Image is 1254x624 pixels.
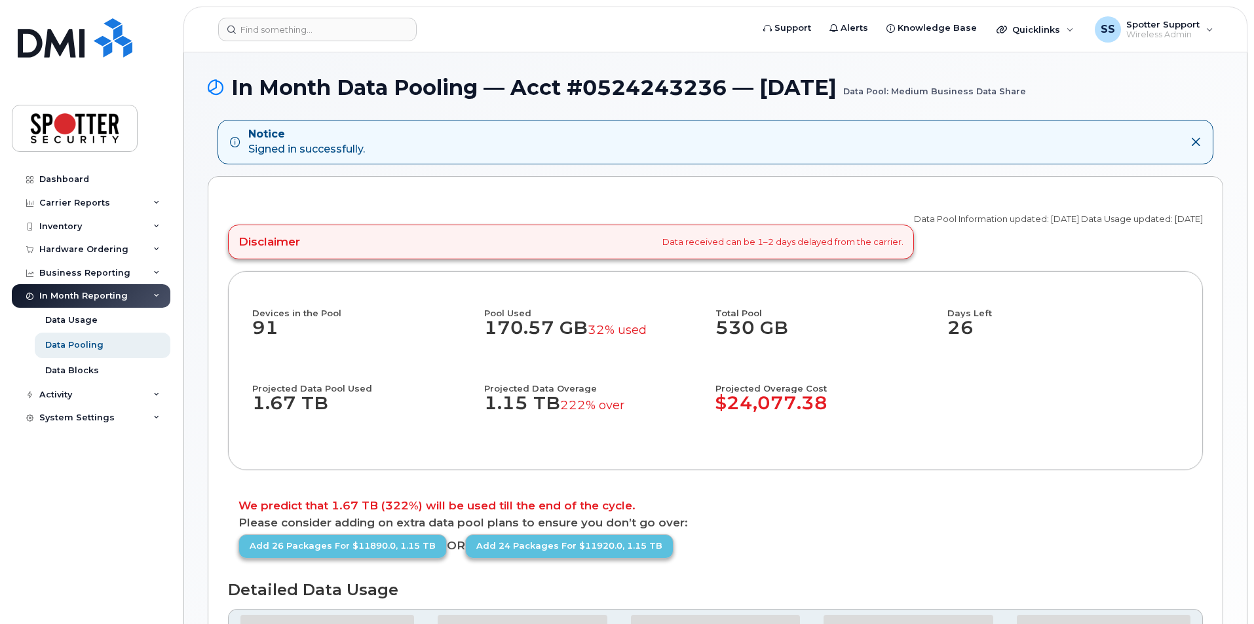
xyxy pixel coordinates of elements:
[484,295,704,318] h4: Pool Used
[208,76,1223,99] h1: In Month Data Pooling — Acct #0524243236 — [DATE]
[560,397,624,413] small: 222% over
[238,534,715,559] div: OR
[228,581,1203,598] h1: Detailed Data Usage
[248,127,365,142] strong: Notice
[248,127,365,157] div: Signed in successfully.
[238,517,1192,528] p: Please consider adding on extra data pool plans to ensure you don’t go over:
[484,371,704,393] h4: Projected Data Overage
[238,534,447,559] a: Add 26 packages for $11890.0, 1.15 TB
[843,76,1026,96] small: Data Pool: Medium Business Data Share
[252,295,484,318] h4: Devices in the Pool
[715,295,936,318] h4: Total Pool
[484,318,704,352] dd: 170.57 GB
[228,225,914,259] div: Data received can be 1–2 days delayed from the carrier.
[238,235,300,248] h4: Disclaimer
[715,318,936,352] dd: 530 GB
[238,500,1192,511] p: We predict that 1.67 TB (322%) will be used till the end of the cycle.
[715,371,947,393] h4: Projected Overage Cost
[715,393,947,427] dd: $24,077.38
[484,393,704,427] dd: 1.15 TB
[947,295,1179,318] h4: Days Left
[465,534,674,559] a: Add 24 packages for $11920.0, 1.15 TB
[252,318,484,352] dd: 91
[588,322,647,337] small: 32% used
[252,393,472,427] dd: 1.67 TB
[914,213,1203,225] p: Data Pool Information updated: [DATE] Data Usage updated: [DATE]
[252,371,472,393] h4: Projected Data Pool Used
[947,318,1179,352] dd: 26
